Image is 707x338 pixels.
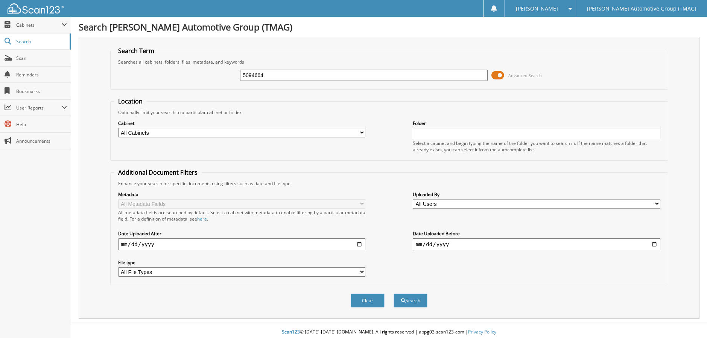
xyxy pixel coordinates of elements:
[118,191,365,198] label: Metadata
[118,259,365,266] label: File type
[351,294,385,308] button: Clear
[16,105,62,111] span: User Reports
[282,329,300,335] span: Scan123
[114,180,664,187] div: Enhance your search for specific documents using filters such as date and file type.
[394,294,427,308] button: Search
[114,59,664,65] div: Searches all cabinets, folders, files, metadata, and keywords
[413,140,660,153] div: Select a cabinet and begin typing the name of the folder you want to search in. If the name match...
[16,138,67,144] span: Announcements
[114,47,158,55] legend: Search Term
[118,120,365,126] label: Cabinet
[114,168,201,177] legend: Additional Document Filters
[16,72,67,78] span: Reminders
[16,22,62,28] span: Cabinets
[16,88,67,94] span: Bookmarks
[587,6,696,11] span: [PERSON_NAME] Automotive Group (TMAG)
[118,230,365,237] label: Date Uploaded After
[114,97,146,105] legend: Location
[413,191,660,198] label: Uploaded By
[79,21,699,33] h1: Search [PERSON_NAME] Automotive Group (TMAG)
[468,329,496,335] a: Privacy Policy
[118,238,365,250] input: start
[118,209,365,222] div: All metadata fields are searched by default. Select a cabinet with metadata to enable filtering b...
[508,73,542,78] span: Advanced Search
[16,121,67,128] span: Help
[8,3,64,14] img: scan123-logo-white.svg
[516,6,558,11] span: [PERSON_NAME]
[16,55,67,61] span: Scan
[114,109,664,116] div: Optionally limit your search to a particular cabinet or folder
[413,120,660,126] label: Folder
[197,216,207,222] a: here
[16,38,66,45] span: Search
[413,238,660,250] input: end
[413,230,660,237] label: Date Uploaded Before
